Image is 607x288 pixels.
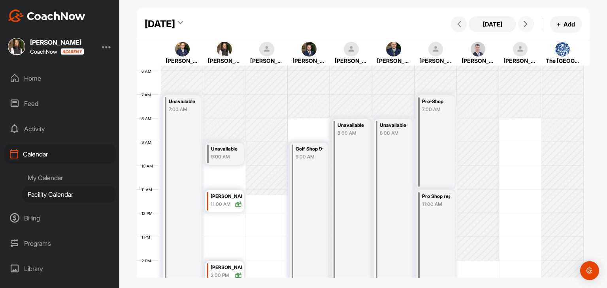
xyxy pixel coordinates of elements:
div: Home [4,68,116,88]
div: Unavailable [380,121,408,130]
div: Pro-Shop [422,97,450,106]
img: square_79f6e3d0e0224bf7dac89379f9e186cf.jpg [386,42,401,57]
div: 8:00 AM [380,130,408,137]
div: Library [4,259,116,279]
div: 11:00 AM [422,201,450,208]
div: 12 PM [137,211,160,216]
img: square_default-ef6cabf814de5a2bf16c804365e32c732080f9872bdf737d349900a9daf73cf9.png [344,42,359,57]
div: [PERSON_NAME] [292,56,326,65]
div: 11 AM [137,187,160,192]
div: [PERSON_NAME] [208,56,241,65]
span: + [557,20,561,28]
button: +Add [550,16,582,33]
div: My Calendar [22,169,116,186]
img: square_318c742b3522fe015918cc0bd9a1d0e8.jpg [217,42,232,57]
div: 6 AM [137,69,159,73]
div: Unavailable [337,121,366,130]
div: Billing [4,208,116,228]
div: [PERSON_NAME] [462,56,495,65]
div: 7:00 AM [422,106,450,113]
div: Activity [4,119,116,139]
div: 8 AM [137,116,159,121]
div: The [GEOGRAPHIC_DATA] [546,56,579,65]
img: CoachNow [8,9,85,22]
div: Facility Calendar [22,186,116,203]
div: 9:00 AM [211,153,239,160]
div: 2:00 PM [211,272,229,279]
div: Golf Shop 9-5 [296,145,324,154]
img: square_default-ef6cabf814de5a2bf16c804365e32c732080f9872bdf737d349900a9daf73cf9.png [259,42,274,57]
div: 10 AM [137,164,161,168]
div: Unavailable [211,145,239,154]
img: square_default-ef6cabf814de5a2bf16c804365e32c732080f9872bdf737d349900a9daf73cf9.png [513,42,528,57]
img: square_default-ef6cabf814de5a2bf16c804365e32c732080f9872bdf737d349900a9daf73cf9.png [428,42,443,57]
div: Calendar [4,144,116,164]
div: Feed [4,94,116,113]
div: 1 PM [137,235,158,239]
img: square_21a52c34a1b27affb0df1d7893c918db.jpg [555,42,570,57]
div: Open Intercom Messenger [580,261,599,280]
div: [PERSON_NAME] [30,39,84,45]
div: [PERSON_NAME] [503,56,537,65]
div: Unavailable [169,97,197,106]
div: [PERSON_NAME] [335,56,368,65]
div: 9 AM [137,140,159,145]
div: Programs [4,233,116,253]
div: [PERSON_NAME] [211,263,242,272]
div: 2 PM [137,258,159,263]
img: square_50820e9176b40dfe1a123c7217094fa9.jpg [302,42,317,57]
div: [PERSON_NAME] [377,56,410,65]
div: [PERSON_NAME] [211,192,242,201]
img: square_b7f20754f9f8f6eaa06991cc1baa4178.jpg [471,42,486,57]
img: square_318c742b3522fe015918cc0bd9a1d0e8.jpg [8,38,25,55]
div: Pro Shop replace [PERSON_NAME] [422,192,450,201]
div: CoachNow [30,48,84,55]
div: [DATE] [145,17,175,31]
img: square_bee3fa92a6c3014f3bfa0d4fe7d50730.jpg [175,42,190,57]
div: [PERSON_NAME] [419,56,452,65]
div: 7:00 AM [169,106,197,113]
div: 8:00 AM [337,130,366,137]
button: [DATE] [469,16,516,32]
img: CoachNow acadmey [60,48,84,55]
div: [PERSON_NAME] [166,56,199,65]
div: 9:00 AM [296,153,324,160]
div: 11:00 AM [211,201,231,208]
div: 7 AM [137,92,159,97]
div: [PERSON_NAME] [250,56,283,65]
